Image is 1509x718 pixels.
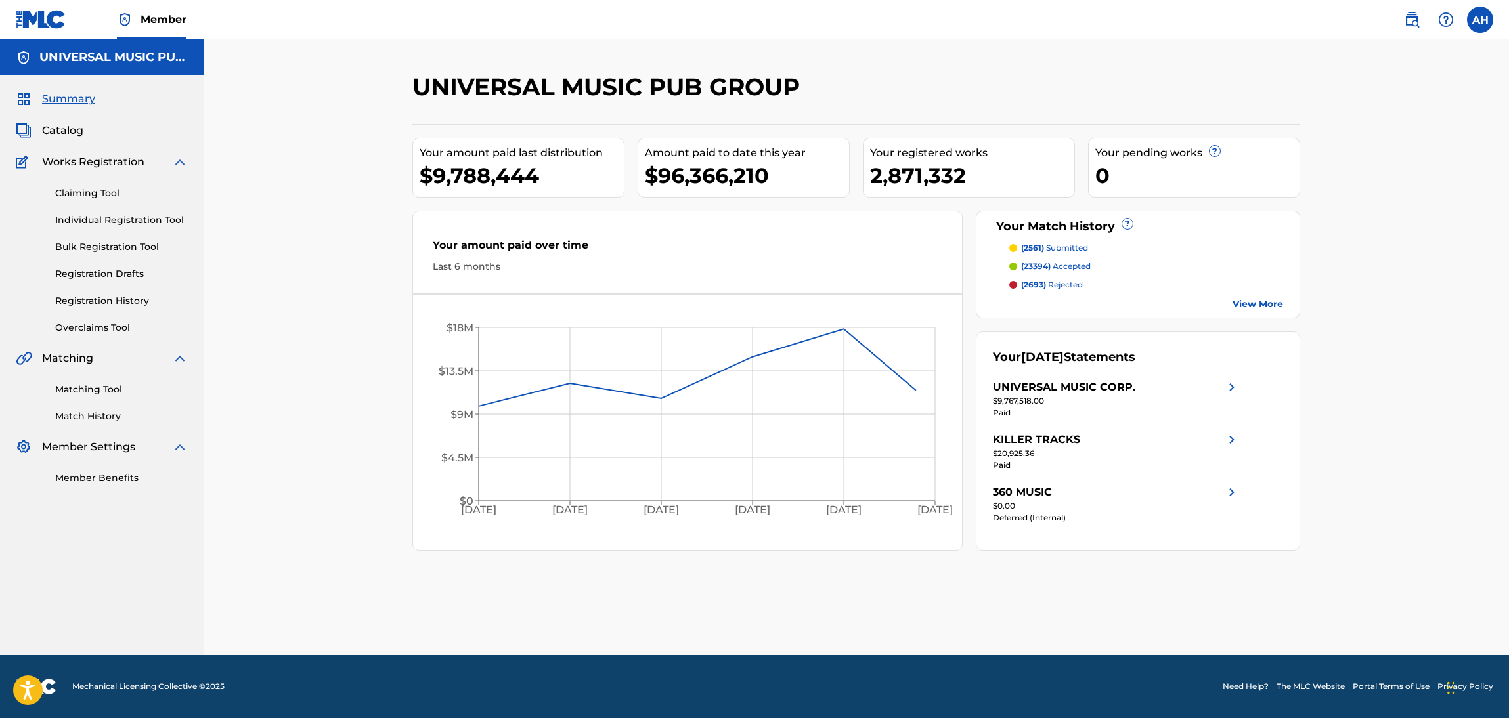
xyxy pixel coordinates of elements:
[993,379,1240,419] a: UNIVERSAL MUSIC CORP.right chevron icon$9,767,518.00Paid
[16,679,56,694] img: logo
[433,238,942,260] div: Your amount paid over time
[1009,261,1284,272] a: (23394) accepted
[117,12,133,28] img: Top Rightsholder
[461,503,496,516] tspan: [DATE]
[412,72,806,102] h2: UNIVERSAL MUSIC PUB GROUP
[16,350,32,366] img: Matching
[55,294,188,308] a: Registration History
[993,484,1052,500] div: 360 MUSIC
[16,154,33,170] img: Works Registration
[16,50,32,66] img: Accounts
[993,484,1240,524] a: 360 MUSICright chevron icon$0.00Deferred (Internal)
[1095,145,1300,161] div: Your pending works
[55,213,188,227] a: Individual Registration Tool
[1277,681,1345,692] a: The MLC Website
[1233,297,1283,311] a: View More
[16,123,32,138] img: Catalog
[993,500,1240,512] div: $0.00
[1021,242,1088,254] p: submitted
[993,218,1284,236] div: Your Match History
[172,154,188,170] img: expand
[870,161,1074,190] div: 2,871,332
[55,410,188,423] a: Match History
[1404,12,1420,28] img: search
[993,379,1135,395] div: UNIVERSAL MUSIC CORP.
[16,439,32,455] img: Member Settings
[1021,243,1044,253] span: (2561)
[42,439,135,455] span: Member Settings
[55,267,188,281] a: Registration Drafts
[450,408,473,421] tspan: $9M
[42,123,83,138] span: Catalog
[1095,161,1300,190] div: 0
[1021,261,1051,271] span: (23394)
[1021,280,1046,289] span: (2693)
[42,91,95,107] span: Summary
[826,503,862,516] tspan: [DATE]
[55,186,188,200] a: Claiming Tool
[447,322,473,334] tspan: $18M
[39,50,188,65] h5: UNIVERSAL MUSIC PUB GROUP
[1437,681,1493,692] a: Privacy Policy
[1223,681,1269,692] a: Need Help?
[460,495,473,507] tspan: $0
[55,471,188,485] a: Member Benefits
[1443,655,1509,718] iframe: Chat Widget
[993,432,1080,448] div: KILLER TRACKS
[993,432,1240,471] a: KILLER TRACKSright chevron icon$20,925.36Paid
[441,452,473,464] tspan: $4.5M
[172,439,188,455] img: expand
[993,512,1240,524] div: Deferred (Internal)
[993,395,1240,407] div: $9,767,518.00
[1009,279,1284,291] a: (2693) rejected
[16,91,95,107] a: SummarySummary
[645,161,849,190] div: $96,366,210
[55,321,188,335] a: Overclaims Tool
[1353,681,1430,692] a: Portal Terms of Use
[16,123,83,138] a: CatalogCatalog
[645,145,849,161] div: Amount paid to date this year
[420,145,624,161] div: Your amount paid last distribution
[644,503,679,516] tspan: [DATE]
[141,12,186,27] span: Member
[552,503,588,516] tspan: [DATE]
[433,260,942,274] div: Last 6 months
[1447,668,1455,707] div: Drag
[917,503,953,516] tspan: [DATE]
[1224,484,1240,500] img: right chevron icon
[1021,279,1083,291] p: rejected
[1021,350,1064,364] span: [DATE]
[42,154,144,170] span: Works Registration
[172,350,188,366] img: expand
[55,383,188,396] a: Matching Tool
[993,407,1240,419] div: Paid
[1122,219,1133,229] span: ?
[993,448,1240,459] div: $20,925.36
[1021,261,1091,272] p: accepted
[1009,242,1284,254] a: (2561) submitted
[1433,7,1459,33] div: Help
[72,681,225,692] span: Mechanical Licensing Collective © 2025
[1438,12,1454,28] img: help
[42,350,93,366] span: Matching
[16,10,66,29] img: MLC Logo
[1467,7,1493,33] div: User Menu
[993,459,1240,471] div: Paid
[439,365,473,377] tspan: $13.5M
[1399,7,1425,33] a: Public Search
[870,145,1074,161] div: Your registered works
[1210,146,1220,156] span: ?
[16,91,32,107] img: Summary
[1224,432,1240,448] img: right chevron icon
[420,161,624,190] div: $9,788,444
[993,348,1135,366] div: Your Statements
[1224,379,1240,395] img: right chevron icon
[735,503,770,516] tspan: [DATE]
[55,240,188,254] a: Bulk Registration Tool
